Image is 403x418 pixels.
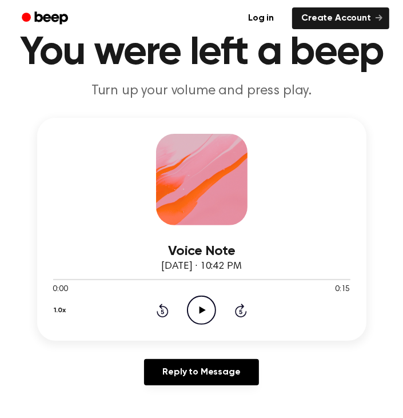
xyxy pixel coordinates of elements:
a: Create Account [292,7,389,29]
span: 0:00 [53,284,68,296]
h1: You were left a beep [14,32,389,73]
span: 0:15 [335,284,350,296]
span: [DATE] · 10:42 PM [161,261,241,272]
a: Log in [237,5,285,31]
button: 1.0x [53,301,70,320]
h3: Voice Note [53,244,350,259]
a: Beep [14,7,78,30]
a: Reply to Message [144,359,258,385]
p: Turn up your volume and press play. [14,82,389,99]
